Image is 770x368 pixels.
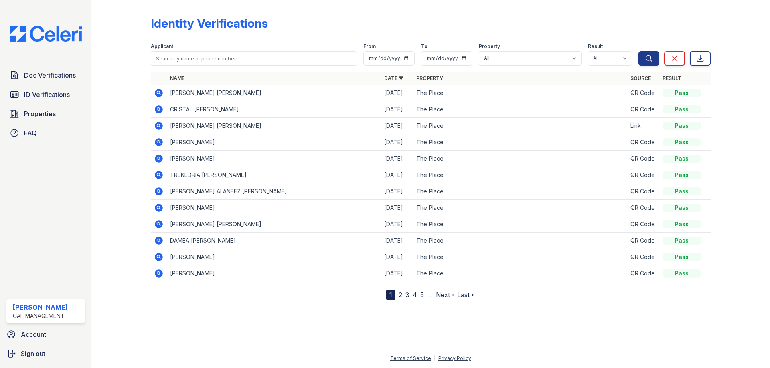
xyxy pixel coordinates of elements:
div: Pass [663,105,701,113]
a: Doc Verifications [6,67,85,83]
td: The Place [413,200,627,216]
a: Property [416,75,443,81]
a: FAQ [6,125,85,141]
td: QR Code [627,249,659,265]
td: The Place [413,183,627,200]
td: QR Code [627,233,659,249]
td: The Place [413,249,627,265]
a: ID Verifications [6,86,85,103]
span: Sign out [21,349,45,358]
td: QR Code [627,101,659,118]
span: FAQ [24,128,37,138]
td: The Place [413,233,627,249]
td: [DATE] [381,101,413,118]
label: From [363,43,376,50]
td: The Place [413,151,627,167]
a: Properties [6,106,85,122]
div: | [434,355,436,361]
td: QR Code [627,134,659,151]
td: [PERSON_NAME] [PERSON_NAME] [167,216,381,233]
td: TREKEDRIA [PERSON_NAME] [167,167,381,183]
a: Next › [436,291,454,299]
td: [DATE] [381,85,413,101]
label: To [421,43,428,50]
div: Identity Verifications [151,16,268,30]
a: Source [630,75,651,81]
span: ID Verifications [24,90,70,99]
td: [DATE] [381,216,413,233]
label: Result [588,43,603,50]
a: 2 [399,291,402,299]
div: [PERSON_NAME] [13,302,68,312]
a: Account [3,326,88,342]
div: Pass [663,220,701,228]
td: [DATE] [381,183,413,200]
a: Privacy Policy [438,355,471,361]
span: Account [21,330,46,339]
td: The Place [413,265,627,282]
td: The Place [413,167,627,183]
div: Pass [663,269,701,278]
td: [DATE] [381,200,413,216]
td: QR Code [627,85,659,101]
td: The Place [413,85,627,101]
td: QR Code [627,216,659,233]
span: Doc Verifications [24,70,76,80]
div: Pass [663,253,701,261]
td: [DATE] [381,233,413,249]
td: [DATE] [381,118,413,134]
td: [PERSON_NAME] [167,265,381,282]
td: [DATE] [381,134,413,151]
td: [PERSON_NAME] [167,200,381,216]
td: [PERSON_NAME] [PERSON_NAME] [167,85,381,101]
div: Pass [663,89,701,97]
label: Applicant [151,43,173,50]
td: The Place [413,216,627,233]
span: … [427,290,433,300]
input: Search by name or phone number [151,51,357,66]
a: Sign out [3,346,88,362]
td: QR Code [627,265,659,282]
a: Terms of Service [390,355,431,361]
td: [PERSON_NAME] [167,134,381,151]
a: 5 [420,291,424,299]
div: Pass [663,237,701,245]
span: Properties [24,109,56,119]
td: [DATE] [381,151,413,167]
div: Pass [663,155,701,163]
td: [PERSON_NAME] ALANEEZ [PERSON_NAME] [167,183,381,200]
td: The Place [413,134,627,151]
td: [PERSON_NAME] [167,249,381,265]
td: QR Code [627,183,659,200]
div: Pass [663,171,701,179]
div: 1 [386,290,395,300]
td: Link [627,118,659,134]
div: Pass [663,122,701,130]
div: Pass [663,204,701,212]
div: Pass [663,187,701,195]
td: QR Code [627,151,659,167]
a: Result [663,75,681,81]
a: 4 [413,291,417,299]
td: The Place [413,118,627,134]
td: The Place [413,101,627,118]
td: DAMEA [PERSON_NAME] [167,233,381,249]
a: Last » [457,291,475,299]
td: [DATE] [381,249,413,265]
a: 3 [405,291,409,299]
img: CE_Logo_Blue-a8612792a0a2168367f1c8372b55b34899dd931a85d93a1a3d3e32e68fde9ad4.png [3,26,88,42]
a: Name [170,75,184,81]
div: CAF Management [13,312,68,320]
a: Date ▼ [384,75,403,81]
td: [PERSON_NAME] [PERSON_NAME] [167,118,381,134]
td: CRISTAL [PERSON_NAME] [167,101,381,118]
td: QR Code [627,200,659,216]
td: [PERSON_NAME] [167,151,381,167]
div: Pass [663,138,701,146]
label: Property [479,43,500,50]
td: [DATE] [381,167,413,183]
td: [DATE] [381,265,413,282]
td: QR Code [627,167,659,183]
